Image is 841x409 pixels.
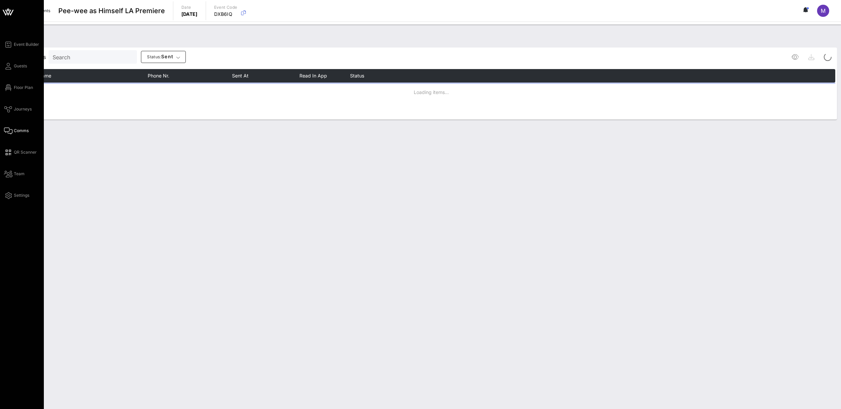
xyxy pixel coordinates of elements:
span: Name [38,73,51,78]
p: Date [181,4,198,11]
a: Comms [4,127,29,135]
span: Sent At [232,73,249,78]
span: Comms [14,128,29,134]
span: Pee-wee as Himself LA Premiere [58,6,165,16]
a: Event Builder [4,40,39,49]
div: M [817,5,829,17]
th: Sent At [232,69,299,83]
button: Status:sent [141,51,186,63]
a: Guests [4,62,27,70]
th: Name [38,69,148,83]
span: sent [147,54,173,60]
span: Event Builder [14,41,39,48]
span: M [821,7,825,14]
a: Journeys [4,105,32,113]
span: QR Scanner [14,149,37,155]
span: Settings [14,192,29,198]
span: Guests [14,63,27,69]
a: Settings [4,191,29,199]
th: Phone Nr. [148,69,232,83]
span: Status [350,73,364,78]
th: Status [350,69,818,83]
span: Team [14,171,25,177]
span: Journeys [14,106,32,112]
p: [DATE] [181,11,198,18]
a: Team [4,170,25,178]
span: Phone Nr. [148,73,169,78]
p: Event Code [214,4,237,11]
span: Read in App [299,73,327,78]
a: Floor Plan [4,84,33,92]
td: Loading items... [22,83,835,101]
a: QR Scanner [4,148,37,156]
span: Floor Plan [14,85,33,91]
p: DXB6IQ [214,11,237,18]
th: Read in App [299,69,350,83]
span: Status: [147,54,161,59]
